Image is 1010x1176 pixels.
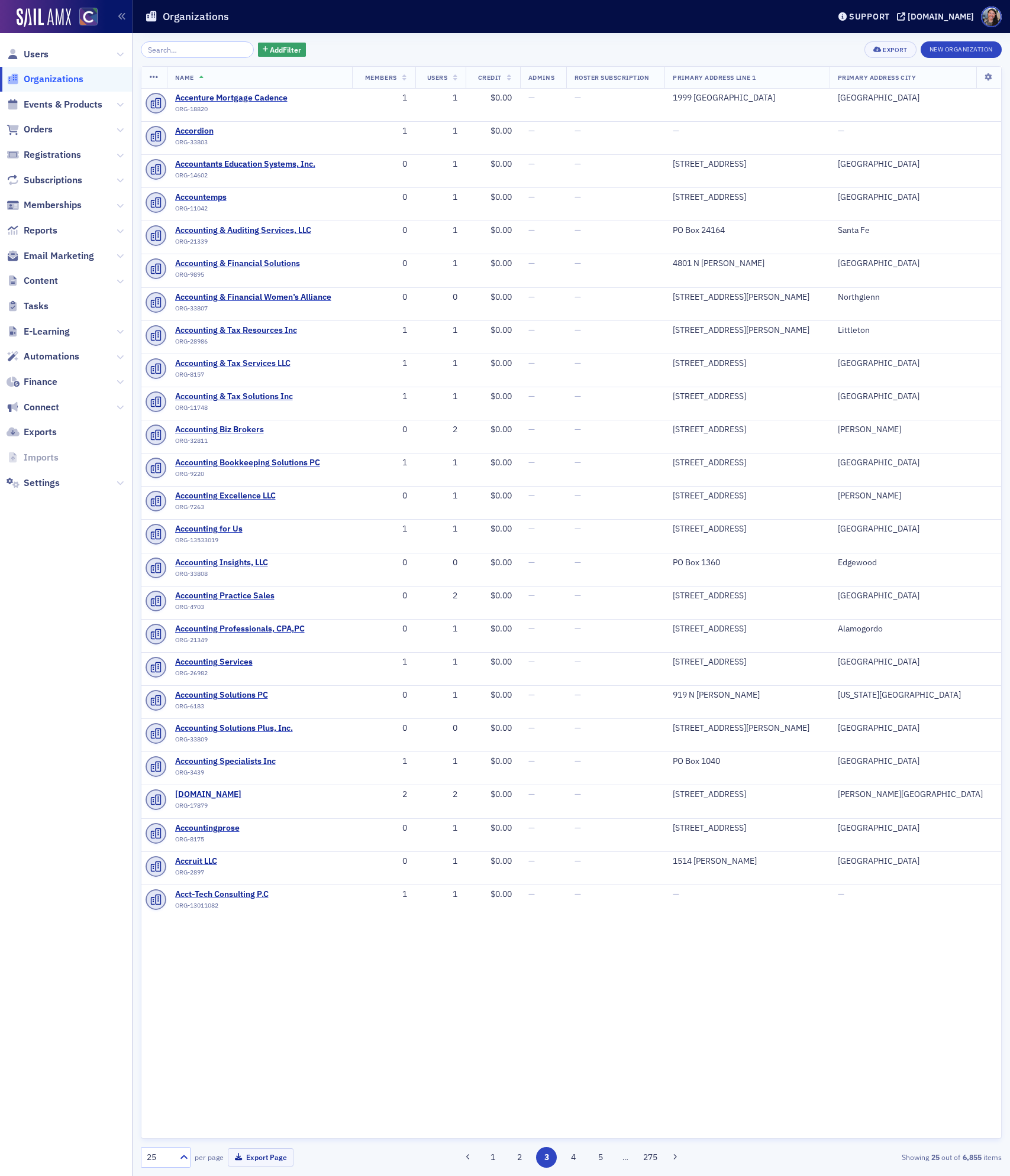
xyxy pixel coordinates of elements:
span: $0.00 [491,756,512,766]
div: 0 [360,258,406,269]
a: Accounting & Tax Resources Inc [175,325,297,336]
span: $0.00 [491,225,512,235]
div: [STREET_ADDRESS] [673,624,821,634]
span: — [528,291,535,302]
a: Events & Products [7,98,102,111]
span: — [528,225,535,235]
div: 0 [360,591,406,601]
span: — [575,822,581,833]
a: Accounting Professionals, CPA,PC [175,624,305,634]
div: [STREET_ADDRESS] [673,425,821,435]
a: Accounting Excellence LLC [175,491,283,501]
span: — [528,789,535,799]
div: Northglenn [838,292,993,303]
button: 2 [509,1147,530,1168]
div: [STREET_ADDRESS] [673,789,821,800]
span: $0.00 [491,192,512,202]
div: ORG-14602 [175,171,315,183]
div: 1 [424,756,458,767]
div: [STREET_ADDRESS][PERSON_NAME] [673,292,821,303]
div: ORG-9220 [175,470,320,482]
span: — [575,789,581,799]
span: Accountants Education Systems, Inc. [175,159,315,170]
span: Users [427,73,448,82]
div: [GEOGRAPHIC_DATA] [838,591,993,601]
span: Email Marketing [24,250,94,263]
div: 1 [360,391,406,402]
span: — [575,258,581,268]
div: 0 [360,624,406,634]
div: Export [883,47,907,53]
img: SailAMX [79,8,98,26]
a: Accenture Mortgage Cadence [175,93,288,103]
span: $0.00 [491,822,512,833]
div: [STREET_ADDRESS] [673,657,821,668]
a: [DOMAIN_NAME] [175,789,283,800]
a: Accounting & Auditing Services, LLC [175,225,311,236]
span: Accounting for Us [175,524,283,534]
span: — [575,523,581,534]
span: Accountingprose [175,823,283,834]
span: — [575,623,581,634]
span: Organizations [24,73,83,86]
span: $0.00 [491,490,512,501]
div: 2 [424,789,458,800]
span: — [673,125,679,136]
span: Reports [24,224,57,237]
div: 1 [360,126,406,137]
div: 1 [424,657,458,668]
div: 1 [424,823,458,834]
div: [STREET_ADDRESS] [673,458,821,468]
a: E-Learning [7,325,70,338]
a: Reports [7,224,57,237]
a: Accounting Specialists Inc [175,756,283,767]
span: — [575,158,581,169]
a: Settings [7,477,60,490]
button: New Organization [921,41,1002,58]
div: PO Box 1360 [673,558,821,568]
div: ORG-28986 [175,338,297,349]
div: [STREET_ADDRESS] [673,391,821,402]
button: Export Page [228,1148,293,1167]
button: 1 [482,1147,503,1168]
div: 0 [360,292,406,303]
div: 1 [424,93,458,103]
span: — [575,325,581,335]
div: 1 [424,624,458,634]
span: — [575,656,581,667]
a: Accounting Services [175,657,283,668]
div: 1 [424,690,458,701]
span: — [575,424,581,435]
div: ORG-11748 [175,404,293,416]
a: View Homepage [71,8,98,28]
div: [GEOGRAPHIC_DATA] [838,258,993,269]
span: Tasks [24,300,49,313]
div: 1 [424,192,458,203]
span: Accounting Biz Brokers [175,425,283,435]
div: [DOMAIN_NAME] [908,11,974,22]
div: 1 [424,458,458,468]
span: — [575,590,581,601]
span: $0.00 [491,424,512,435]
div: 1 [360,524,406,534]
a: Accounting & Tax Services LLC [175,358,291,369]
div: ORG-4703 [175,603,283,615]
span: — [528,723,535,733]
span: $0.00 [491,457,512,468]
span: — [528,158,535,169]
a: Orders [7,123,53,136]
a: Accounting Solutions PC [175,690,283,701]
span: Subscriptions [24,174,82,187]
a: Subscriptions [7,174,82,187]
span: — [575,391,581,401]
a: Finance [7,375,57,388]
span: — [528,756,535,766]
span: AccountingDepartment.com [175,789,283,800]
span: — [575,689,581,700]
div: 1999 [GEOGRAPHIC_DATA] [673,93,821,103]
div: ORG-9895 [175,271,300,283]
